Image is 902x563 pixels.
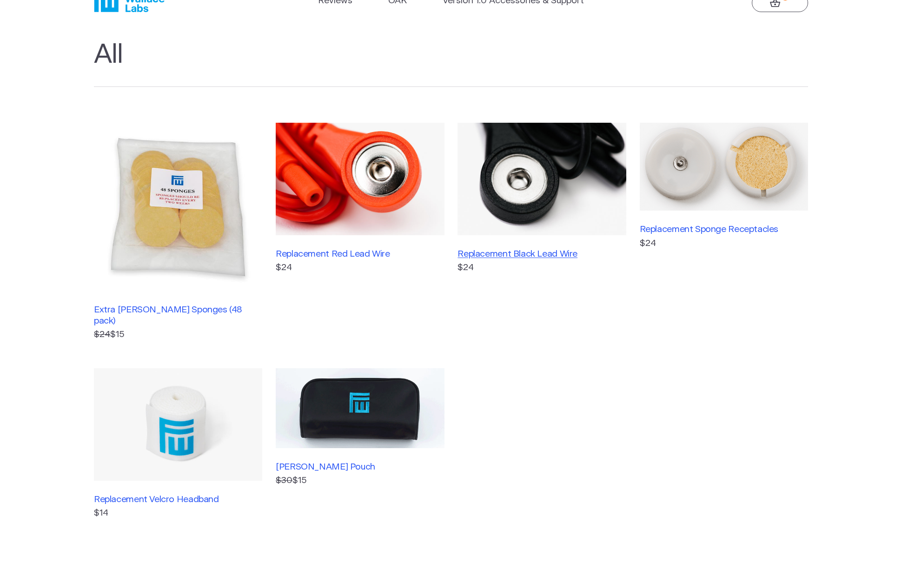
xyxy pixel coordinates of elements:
a: Replacement Velcro Headband$14 [94,368,262,520]
p: $14 [94,507,262,520]
a: Replacement Sponge Receptacles$24 [640,123,808,341]
a: Replacement Black Lead Wire$24 [458,123,626,341]
img: Replacement Red Lead Wire [276,123,444,235]
img: Replacement Black Lead Wire [458,123,626,235]
a: Replacement Red Lead Wire$24 [276,123,444,341]
img: Replacement Velcro Headband [94,368,262,481]
h3: [PERSON_NAME] Pouch [276,462,444,472]
h3: Replacement Red Lead Wire [276,249,444,259]
img: Extra Fisher Wallace Sponges (48 pack) [94,123,262,291]
a: Extra [PERSON_NAME] Sponges (48 pack) $24$15 [94,123,262,341]
h1: All [94,39,808,87]
p: $24 [458,261,626,275]
p: $15 [94,328,262,342]
h3: Replacement Velcro Headband [94,494,262,505]
img: Fisher Wallace Pouch [276,368,444,448]
s: $30 [276,476,292,485]
p: $24 [276,261,444,275]
a: [PERSON_NAME] Pouch $30$15 [276,368,444,520]
h3: Replacement Sponge Receptacles [640,224,808,235]
s: $24 [94,330,110,339]
img: Replacement Sponge Receptacles [640,123,808,211]
p: $24 [640,237,808,251]
h3: Extra [PERSON_NAME] Sponges (48 pack) [94,305,262,326]
h3: Replacement Black Lead Wire [458,249,626,259]
p: $15 [276,474,444,488]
